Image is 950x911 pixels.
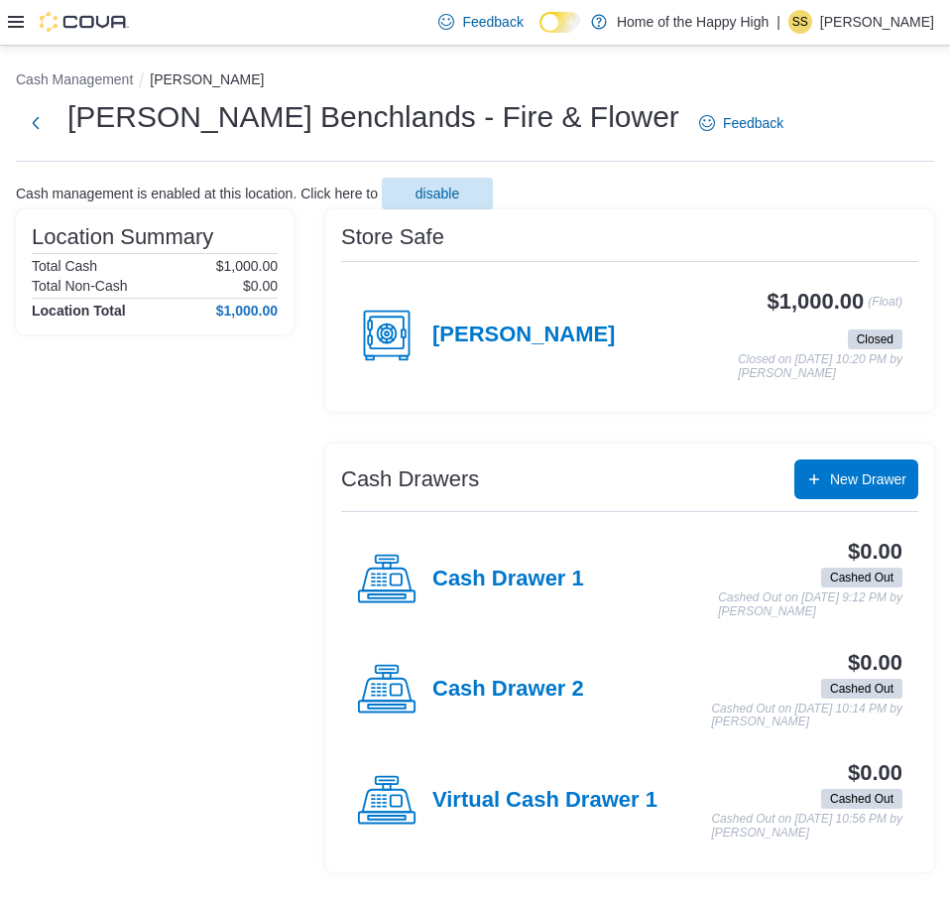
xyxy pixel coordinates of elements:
span: Cashed Out [830,790,893,808]
h4: Cash Drawer 2 [432,677,584,703]
p: Cashed Out on [DATE] 10:14 PM by [PERSON_NAME] [711,703,902,729]
p: | [776,10,780,34]
button: Next [16,103,56,143]
p: Cashed Out on [DATE] 9:12 PM by [PERSON_NAME] [718,591,902,618]
h6: Total Cash [32,258,97,274]
span: Closed [857,330,893,348]
span: Cashed Out [821,568,902,587]
p: Home of the Happy High [617,10,769,34]
p: Cash management is enabled at this location. Click here to [16,186,378,201]
span: Feedback [462,12,523,32]
p: $0.00 [243,278,278,294]
p: $1,000.00 [216,258,278,274]
p: [PERSON_NAME] [820,10,934,34]
span: Cashed Out [821,679,902,699]
span: Closed [848,329,902,349]
p: Cashed Out on [DATE] 10:56 PM by [PERSON_NAME] [711,813,902,840]
h3: Cash Drawers [341,467,479,491]
nav: An example of EuiBreadcrumbs [16,69,934,93]
h4: [PERSON_NAME] [432,323,615,348]
a: Feedback [691,103,791,143]
button: New Drawer [794,459,918,499]
a: Feedback [430,2,531,42]
span: Feedback [723,113,783,133]
span: Cashed Out [830,680,893,698]
h6: Total Non-Cash [32,278,128,294]
div: Suzanne Shutiak [788,10,812,34]
h3: $0.00 [848,761,902,785]
h4: $1,000.00 [216,303,278,319]
span: disable [416,184,459,203]
h3: $1,000.00 [768,290,865,314]
h4: Cash Drawer 1 [432,567,584,592]
button: [PERSON_NAME] [150,71,264,87]
img: Cova [40,12,129,32]
span: Dark Mode [539,33,540,34]
span: New Drawer [830,469,906,489]
button: Cash Management [16,71,133,87]
h1: [PERSON_NAME] Benchlands - Fire & Flower [67,97,679,137]
h3: $0.00 [848,540,902,564]
h3: $0.00 [848,651,902,675]
span: SS [792,10,808,34]
span: Cashed Out [821,789,902,809]
input: Dark Mode [539,12,581,33]
h3: Store Safe [341,225,444,249]
p: (Float) [868,290,902,325]
p: Closed on [DATE] 10:20 PM by [PERSON_NAME] [738,353,902,380]
button: disable [382,178,493,209]
span: Cashed Out [830,569,893,586]
h3: Location Summary [32,225,213,249]
h4: Location Total [32,303,126,319]
h4: Virtual Cash Drawer 1 [432,788,657,814]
